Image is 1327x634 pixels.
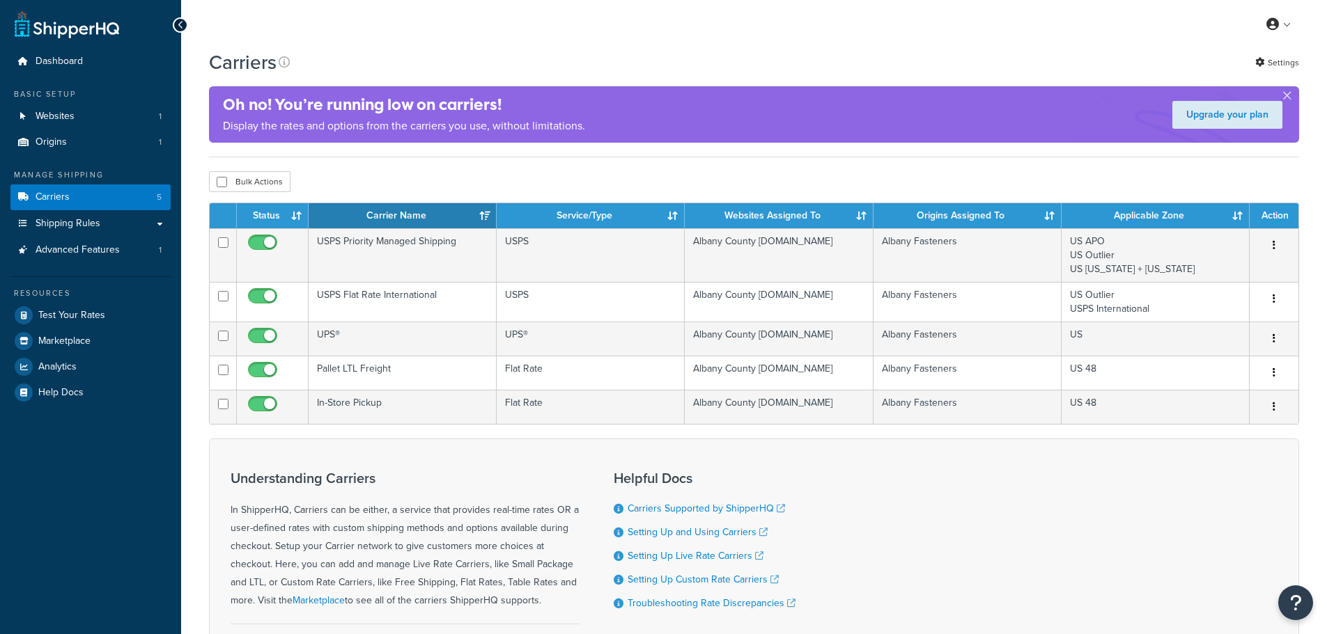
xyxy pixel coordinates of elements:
[10,380,171,405] a: Help Docs
[36,136,67,148] span: Origins
[10,104,171,129] li: Websites
[685,322,873,356] td: Albany County [DOMAIN_NAME]
[10,237,171,263] li: Advanced Features
[10,184,171,210] li: Carriers
[15,10,119,38] a: ShipperHQ Home
[36,218,100,230] span: Shipping Rules
[231,470,579,486] h3: Understanding Carriers
[159,136,162,148] span: 1
[10,184,171,210] a: Carriers 5
[293,593,345,608] a: Marketplace
[497,390,685,424] td: Flat Rate
[10,354,171,379] a: Analytics
[36,56,83,68] span: Dashboard
[497,356,685,390] td: Flat Rate
[10,169,171,181] div: Manage Shipping
[10,49,171,74] a: Dashboard
[874,390,1062,424] td: Albany Fasteners
[223,93,585,116] h4: Oh no! You’re running low on carriers!
[1250,203,1298,228] th: Action
[1062,356,1250,390] td: US 48
[1255,53,1299,72] a: Settings
[614,470,796,486] h3: Helpful Docs
[628,501,785,516] a: Carriers Supported by ShipperHQ
[10,88,171,100] div: Basic Setup
[874,203,1062,228] th: Origins Assigned To: activate to sort column ascending
[10,104,171,129] a: Websites 1
[628,548,763,563] a: Setting Up Live Rate Carriers
[38,310,105,322] span: Test Your Rates
[497,203,685,228] th: Service/Type: activate to sort column ascending
[38,361,77,373] span: Analytics
[36,191,70,203] span: Carriers
[1062,203,1250,228] th: Applicable Zone: activate to sort column ascending
[1062,228,1250,282] td: US APO US Outlier US [US_STATE] + [US_STATE]
[157,191,162,203] span: 5
[685,356,873,390] td: Albany County [DOMAIN_NAME]
[159,244,162,256] span: 1
[497,322,685,356] td: UPS®
[497,282,685,322] td: USPS
[10,129,171,155] li: Origins
[10,211,171,237] a: Shipping Rules
[10,303,171,328] a: Test Your Rates
[309,356,497,390] td: Pallet LTL Freight
[874,282,1062,322] td: Albany Fasteners
[223,116,585,136] p: Display the rates and options from the carriers you use, without limitations.
[628,572,779,587] a: Setting Up Custom Rate Carriers
[874,356,1062,390] td: Albany Fasteners
[1062,282,1250,322] td: US Outlier USPS International
[1062,390,1250,424] td: US 48
[309,322,497,356] td: UPS®
[1172,101,1282,129] a: Upgrade your plan
[36,244,120,256] span: Advanced Features
[10,328,171,354] a: Marketplace
[685,203,873,228] th: Websites Assigned To: activate to sort column ascending
[209,171,290,192] button: Bulk Actions
[309,228,497,282] td: USPS Priority Managed Shipping
[309,282,497,322] td: USPS Flat Rate International
[159,111,162,122] span: 1
[10,237,171,263] a: Advanced Features 1
[685,390,873,424] td: Albany County [DOMAIN_NAME]
[685,228,873,282] td: Albany County [DOMAIN_NAME]
[237,203,309,228] th: Status: activate to sort column ascending
[874,228,1062,282] td: Albany Fasteners
[497,228,685,282] td: USPS
[10,287,171,299] div: Resources
[628,596,796,610] a: Troubleshooting Rate Discrepancies
[309,390,497,424] td: In-Store Pickup
[1278,585,1313,620] button: Open Resource Center
[1062,322,1250,356] td: US
[685,282,873,322] td: Albany County [DOMAIN_NAME]
[209,49,277,76] h1: Carriers
[38,387,84,399] span: Help Docs
[309,203,497,228] th: Carrier Name: activate to sort column ascending
[874,322,1062,356] td: Albany Fasteners
[231,470,579,610] div: In ShipperHQ, Carriers can be either, a service that provides real-time rates OR a user-defined r...
[38,335,91,347] span: Marketplace
[628,525,768,539] a: Setting Up and Using Carriers
[10,129,171,155] a: Origins 1
[36,111,75,122] span: Websites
